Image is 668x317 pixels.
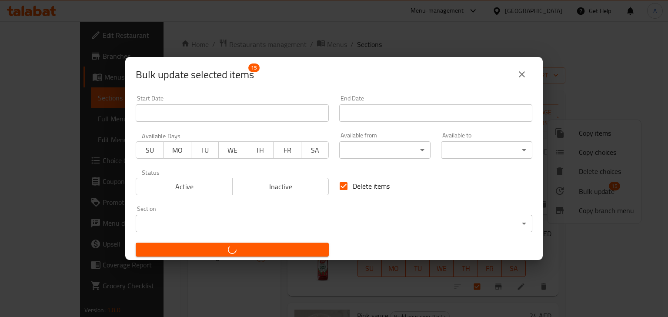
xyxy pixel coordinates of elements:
div: ​ [441,141,532,159]
span: SU [140,144,160,157]
button: MO [163,141,191,159]
span: Active [140,180,229,193]
div: ​ [136,215,532,232]
button: FR [273,141,301,159]
button: Inactive [232,178,329,195]
span: Inactive [236,180,326,193]
button: Active [136,178,233,195]
span: TH [250,144,270,157]
button: SU [136,141,164,159]
button: TU [191,141,219,159]
span: Delete items [353,181,390,191]
div: ​ [339,141,431,159]
span: 15 [248,63,260,72]
button: WE [218,141,246,159]
span: FR [277,144,297,157]
span: WE [222,144,243,157]
button: SA [301,141,329,159]
button: TH [246,141,274,159]
span: TU [195,144,215,157]
span: Selected items count [136,68,254,82]
button: close [511,64,532,85]
span: MO [167,144,187,157]
span: SA [305,144,325,157]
